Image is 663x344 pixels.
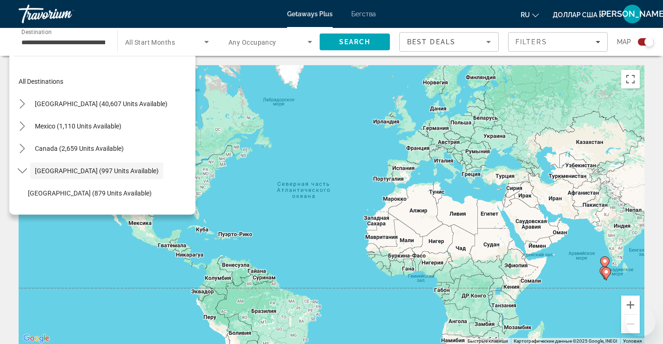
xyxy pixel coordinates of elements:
button: Select destination: Caribbean & Atlantic Islands (997 units available) [30,162,163,179]
button: Toggle Canada (2,659 units available) submenu [14,141,30,157]
span: All destinations [19,78,63,85]
input: Select destination [21,37,105,48]
button: Select destination: Cayman Islands (6 units available) [23,207,195,224]
span: Mexico (1,110 units available) [35,122,121,130]
button: Меню пользователя [620,4,644,24]
a: Getaways Plus [287,10,333,18]
a: Условия (ссылка откроется в новой вкладке) [623,338,642,344]
button: Select destination: All destinations [14,73,195,90]
span: Best Deals [407,38,455,46]
font: доллар США [553,11,597,19]
button: Select destination: Canada (2,659 units available) [30,140,128,157]
span: Map [617,35,631,48]
font: ru [521,11,530,19]
span: [GEOGRAPHIC_DATA] (997 units available) [35,167,159,175]
a: Бегства [351,10,376,18]
span: Filters [516,38,547,46]
button: Toggle United States (40,607 units available) submenu [14,96,30,112]
span: Any Occupancy [228,39,276,46]
button: Select destination: United States (40,607 units available) [30,95,172,112]
a: Травориум [19,2,112,26]
button: Toggle Mexico (1,110 units available) submenu [14,118,30,135]
span: Search [339,38,371,46]
button: Toggle Caribbean & Atlantic Islands (997 units available) submenu [14,163,30,179]
button: Увеличить [621,296,640,314]
mat-select: Sort by [407,36,491,47]
div: Destination options [9,51,195,215]
span: Destination [21,28,52,35]
span: [GEOGRAPHIC_DATA] (40,607 units available) [35,100,167,108]
button: Select destination: Mexico (1,110 units available) [30,118,126,135]
span: Картографические данные ©2025 Google, INEGI [514,338,617,344]
button: Изменить валюту [553,8,606,21]
button: Filters [508,32,608,52]
iframe: Кнопка запуска окна обмена сообщениями [626,307,656,337]
button: Уменьшить [621,315,640,333]
span: Canada (2,659 units available) [35,145,124,152]
span: [GEOGRAPHIC_DATA] (879 units available) [28,189,152,197]
button: Select destination: Bahamas (879 units available) [23,185,195,202]
button: Search [320,34,390,50]
span: All Start Months [125,39,175,46]
button: Изменить язык [521,8,539,21]
button: Включить полноэкранный режим [621,70,640,88]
